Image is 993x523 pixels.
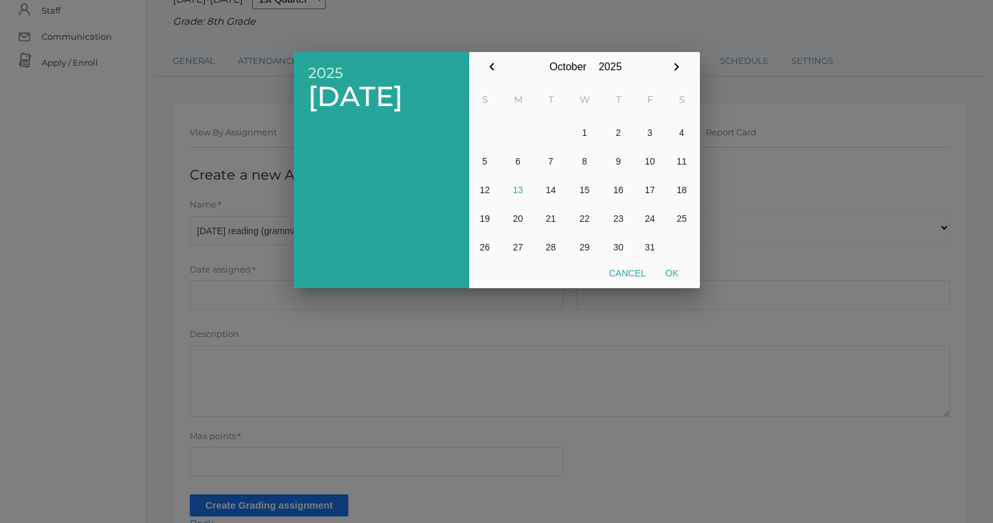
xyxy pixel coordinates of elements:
[603,204,634,233] button: 23
[567,118,603,147] button: 1
[469,204,501,233] button: 19
[666,118,698,147] button: 4
[616,94,621,105] abbr: Thursday
[603,118,634,147] button: 2
[634,147,666,176] button: 10
[634,118,666,147] button: 3
[469,176,501,204] button: 12
[647,94,653,105] abbr: Friday
[535,176,567,204] button: 14
[501,233,535,261] button: 27
[634,233,666,261] button: 31
[634,176,666,204] button: 17
[308,81,455,112] span: [DATE]
[514,94,522,105] abbr: Monday
[656,261,688,285] button: Ok
[501,176,535,204] button: 13
[501,147,535,176] button: 6
[603,147,634,176] button: 9
[535,204,567,233] button: 21
[603,233,634,261] button: 30
[666,176,698,204] button: 18
[679,94,685,105] abbr: Saturday
[535,233,567,261] button: 28
[580,94,590,105] abbr: Wednesday
[501,204,535,233] button: 20
[666,204,698,233] button: 25
[567,233,603,261] button: 29
[567,204,603,233] button: 22
[666,147,698,176] button: 11
[567,147,603,176] button: 8
[535,147,567,176] button: 7
[308,65,455,81] span: 2025
[634,204,666,233] button: 24
[482,94,488,105] abbr: Sunday
[567,176,603,204] button: 15
[603,176,634,204] button: 16
[599,261,656,285] button: Cancel
[548,94,554,105] abbr: Tuesday
[469,147,501,176] button: 5
[469,233,501,261] button: 26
